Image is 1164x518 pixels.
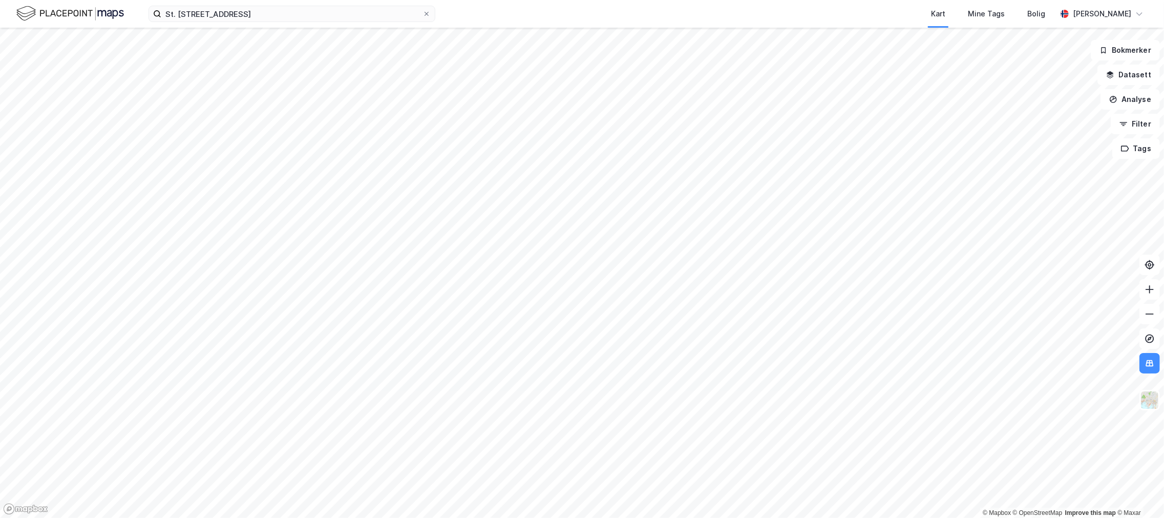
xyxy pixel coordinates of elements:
[1113,469,1164,518] div: Kontrollprogram for chat
[1027,8,1045,20] div: Bolig
[1013,509,1063,516] a: OpenStreetMap
[3,503,48,515] a: Mapbox homepage
[1111,114,1160,134] button: Filter
[1140,390,1159,410] img: Z
[1100,89,1160,110] button: Analyse
[968,8,1005,20] div: Mine Tags
[1065,509,1116,516] a: Improve this map
[1112,138,1160,159] button: Tags
[1097,65,1160,85] button: Datasett
[1113,469,1164,518] iframe: Chat Widget
[931,8,945,20] div: Kart
[1073,8,1131,20] div: [PERSON_NAME]
[161,6,422,22] input: Søk på adresse, matrikkel, gårdeiere, leietakere eller personer
[983,509,1011,516] a: Mapbox
[16,5,124,23] img: logo.f888ab2527a4732fd821a326f86c7f29.svg
[1091,40,1160,60] button: Bokmerker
